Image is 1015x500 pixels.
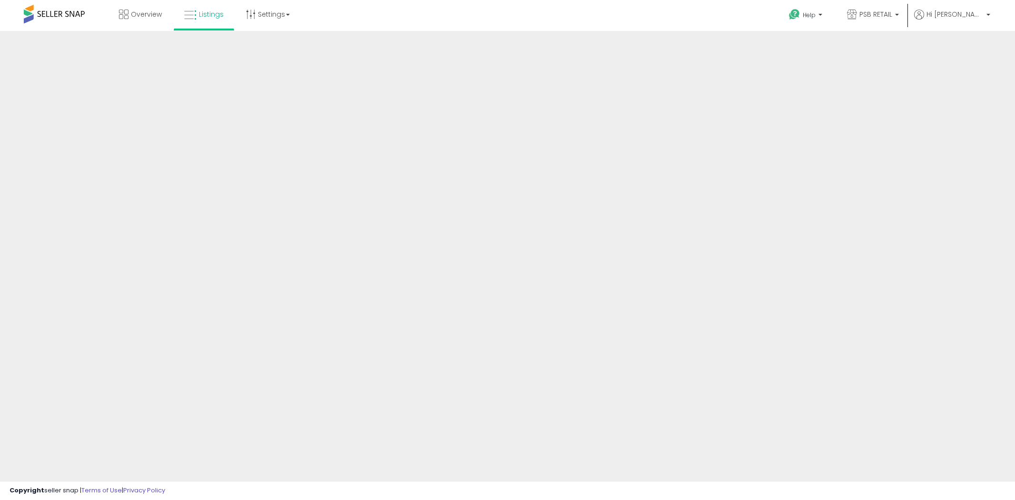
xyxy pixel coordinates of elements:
[788,9,800,20] i: Get Help
[131,10,162,19] span: Overview
[859,10,892,19] span: PSB RETAIL
[199,10,224,19] span: Listings
[926,10,984,19] span: Hi [PERSON_NAME]
[914,10,990,31] a: Hi [PERSON_NAME]
[803,11,816,19] span: Help
[781,1,832,31] a: Help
